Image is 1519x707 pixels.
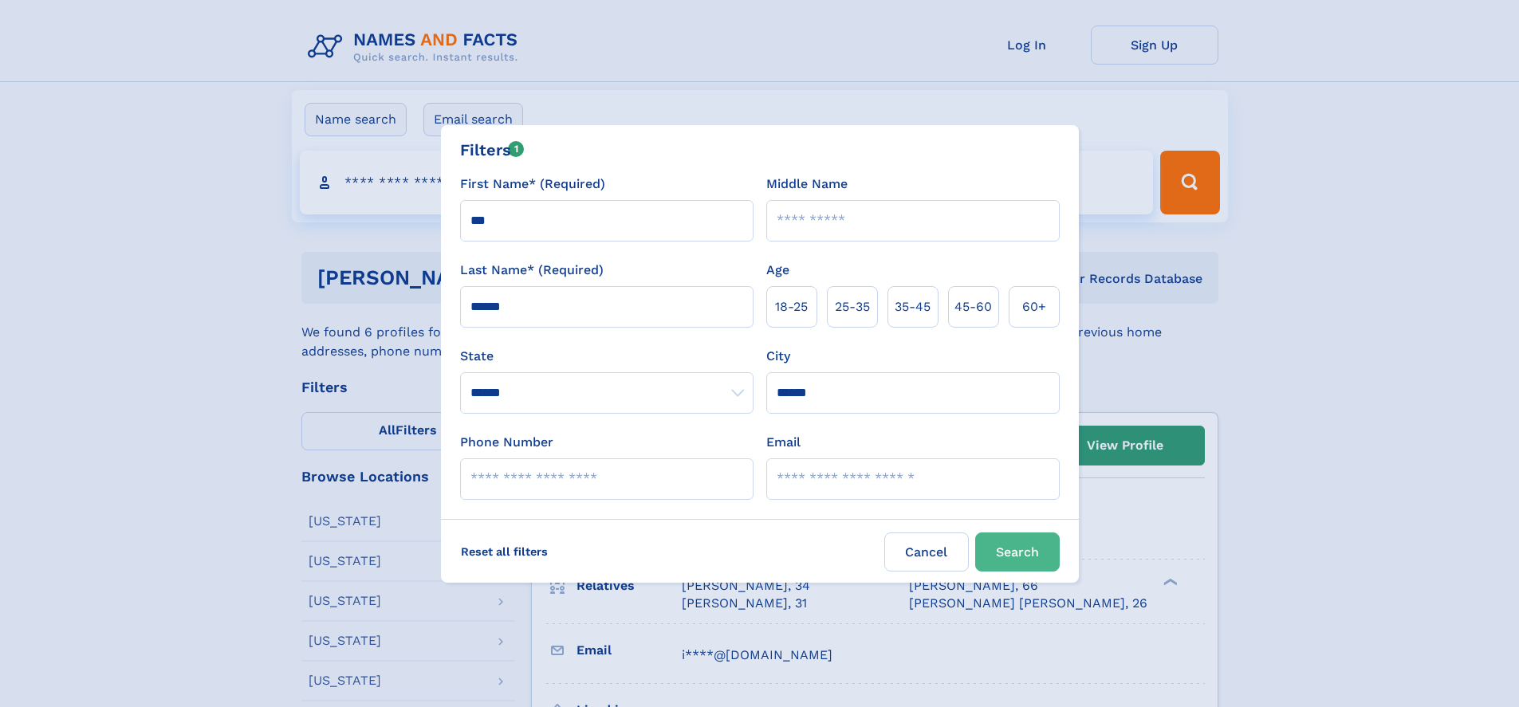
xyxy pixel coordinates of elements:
[460,138,525,162] div: Filters
[460,175,605,194] label: First Name* (Required)
[451,532,558,571] label: Reset all filters
[975,532,1060,571] button: Search
[1022,297,1046,316] span: 60+
[460,261,604,280] label: Last Name* (Required)
[766,347,790,366] label: City
[766,175,848,194] label: Middle Name
[884,532,969,571] label: Cancel
[954,297,992,316] span: 45‑60
[766,433,801,452] label: Email
[460,347,754,366] label: State
[775,297,808,316] span: 18‑25
[460,433,553,452] label: Phone Number
[895,297,931,316] span: 35‑45
[766,261,789,280] label: Age
[835,297,870,316] span: 25‑35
